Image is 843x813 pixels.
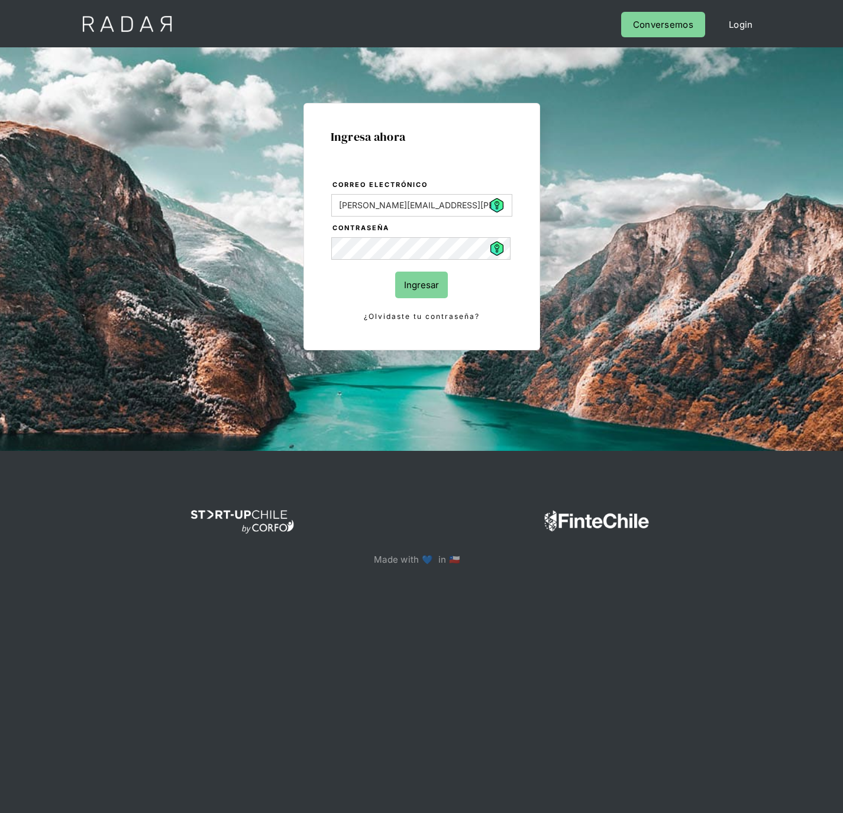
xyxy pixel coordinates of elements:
[331,130,513,143] h1: Ingresa ahora
[717,12,765,37] a: Login
[331,310,512,323] a: ¿Olvidaste tu contraseña?
[332,222,512,234] label: Contraseña
[331,194,512,217] input: bruce@wayne.com
[621,12,705,37] a: Conversemos
[332,179,512,191] label: Correo electrónico
[374,551,469,567] p: Made with 💙 in 🇨🇱
[395,272,448,298] input: Ingresar
[331,179,513,323] form: Login Form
